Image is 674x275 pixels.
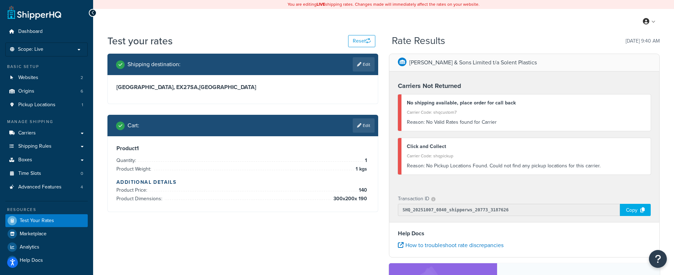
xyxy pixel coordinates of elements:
[407,118,425,126] span: Reason:
[5,207,88,213] div: Resources
[20,231,47,237] span: Marketplace
[81,75,83,81] span: 2
[398,81,461,90] strong: Carriers Not Returned
[116,157,138,164] span: Quantity:
[5,85,88,98] li: Origins
[5,167,88,180] li: Time Slots
[649,250,667,268] button: Open Resource Center
[18,171,41,177] span: Time Slots
[127,122,139,129] h2: Cart :
[353,57,375,72] a: Edit
[332,195,367,203] span: 300 x 200 x 190
[398,229,651,238] h4: Help Docs
[348,35,375,47] button: Reset
[5,71,88,84] li: Websites
[18,29,43,35] span: Dashboard
[407,151,645,161] div: Carrier Code: shqpickup
[407,107,645,117] div: Carrier Code: shqcustom7
[620,204,651,216] div: Copy
[354,165,367,173] span: 1 kgs
[116,195,164,202] span: Product Dimensions:
[5,25,88,38] a: Dashboard
[20,218,54,224] span: Test Your Rates
[20,244,39,250] span: Analytics
[5,181,88,194] a: Advanced Features4
[18,143,52,149] span: Shipping Rules
[5,181,88,194] li: Advanced Features
[127,61,180,68] h2: Shipping destination :
[116,84,369,91] h3: [GEOGRAPHIC_DATA], EX27SA , [GEOGRAPHIC_DATA]
[363,156,367,165] span: 1
[81,171,83,177] span: 0
[116,178,369,186] h4: Additional Details
[407,98,645,108] div: No shipping available, place order for call back
[18,184,62,190] span: Advanced Features
[392,35,445,46] h2: Rate Results
[409,58,537,68] p: [PERSON_NAME] & Sons Limited t/a Solent Plastics
[5,98,88,112] li: Pickup Locations
[18,157,32,163] span: Boxes
[626,36,660,46] p: [DATE] 9:40 AM
[81,88,83,94] span: 6
[407,162,425,170] span: Reason:
[18,46,43,53] span: Scope: Live
[18,75,38,81] span: Websites
[18,88,34,94] span: Origins
[5,254,88,267] a: Help Docs
[82,102,83,108] span: 1
[20,257,43,264] span: Help Docs
[407,142,645,152] div: Click and Collect
[407,161,645,171] div: No Pickup Locations Found. Could not find any pickup locations for this carrier.
[407,117,645,127] div: No Valid Rates found for Carrier
[398,241,504,249] a: How to troubleshoot rate discrepancies
[317,1,325,8] b: LIVE
[5,127,88,140] a: Carriers
[5,71,88,84] a: Websites2
[116,165,153,173] span: Product Weight:
[116,186,149,194] span: Product Price:
[5,153,88,167] a: Boxes
[18,130,36,136] span: Carriers
[398,194,429,204] p: Transaction ID
[5,214,88,227] a: Test Your Rates
[357,186,367,195] span: 140
[81,184,83,190] span: 4
[5,119,88,125] div: Manage Shipping
[5,98,88,112] a: Pickup Locations1
[5,241,88,254] a: Analytics
[116,145,369,152] h3: Product 1
[5,140,88,153] a: Shipping Rules
[5,64,88,70] div: Basic Setup
[5,85,88,98] a: Origins6
[107,34,173,48] h1: Test your rates
[18,102,56,108] span: Pickup Locations
[353,118,375,133] a: Edit
[5,167,88,180] a: Time Slots0
[5,227,88,240] a: Marketplace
